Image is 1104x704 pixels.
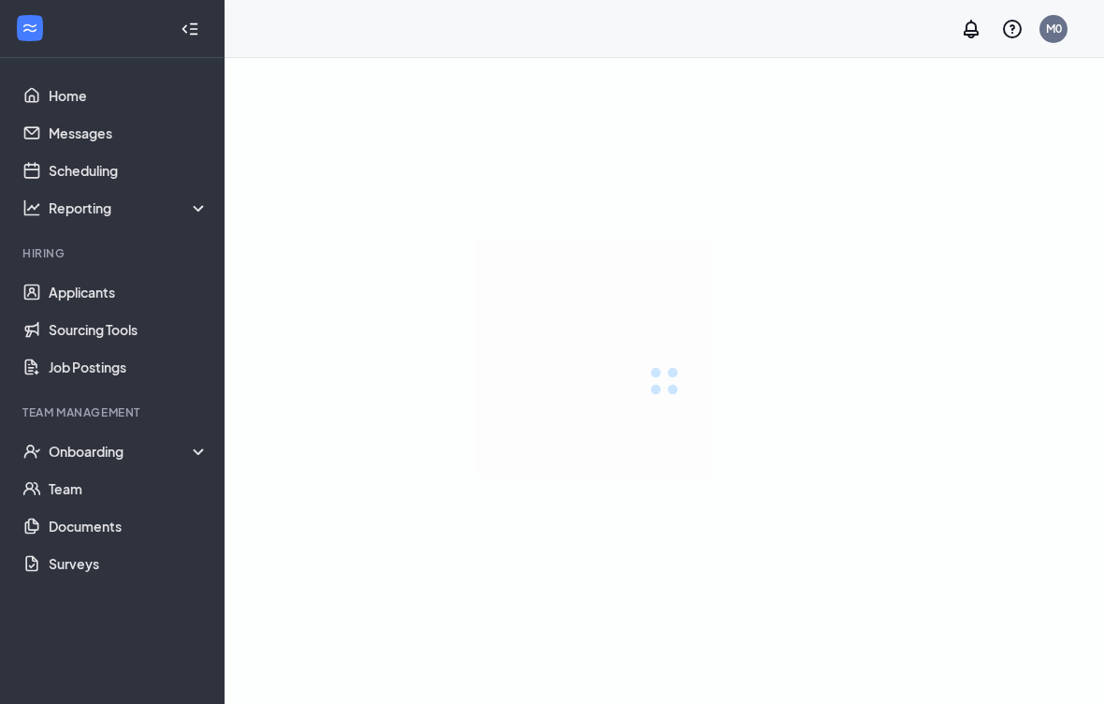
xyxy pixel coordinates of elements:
[21,19,39,37] svg: WorkstreamLogo
[49,114,209,152] a: Messages
[49,442,210,461] div: Onboarding
[1046,21,1062,37] div: M0
[22,198,41,217] svg: Analysis
[49,311,209,348] a: Sourcing Tools
[49,273,209,311] a: Applicants
[49,77,209,114] a: Home
[22,442,41,461] svg: UserCheck
[22,404,205,420] div: Team Management
[49,348,209,386] a: Job Postings
[22,245,205,261] div: Hiring
[49,152,209,189] a: Scheduling
[960,18,982,40] svg: Notifications
[181,20,199,38] svg: Collapse
[49,198,210,217] div: Reporting
[49,470,209,507] a: Team
[49,545,209,582] a: Surveys
[1001,18,1024,40] svg: QuestionInfo
[49,507,209,545] a: Documents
